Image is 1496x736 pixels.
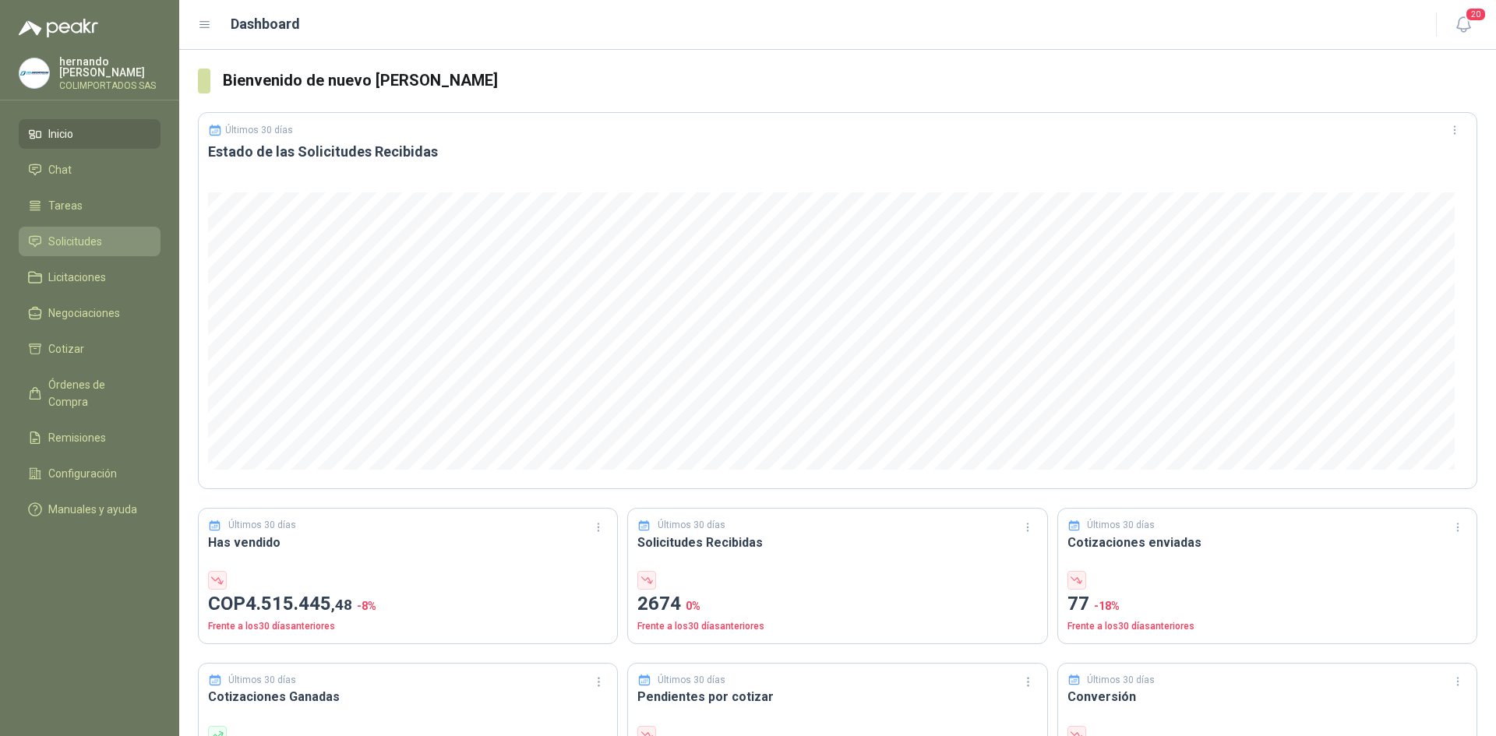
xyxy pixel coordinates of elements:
a: Solicitudes [19,227,161,256]
span: Inicio [48,125,73,143]
p: Frente a los 30 días anteriores [1067,619,1467,634]
h3: Solicitudes Recibidas [637,533,1037,552]
p: Últimos 30 días [658,518,725,533]
a: Manuales y ayuda [19,495,161,524]
h3: Bienvenido de nuevo [PERSON_NAME] [223,69,1477,93]
p: COP [208,590,608,619]
h3: Conversión [1067,687,1467,706]
a: Chat [19,155,161,185]
p: Últimos 30 días [228,518,296,533]
span: ,48 [331,596,352,614]
span: -8 % [357,600,376,612]
p: Frente a los 30 días anteriores [208,619,608,634]
a: Licitaciones [19,262,161,292]
span: Licitaciones [48,269,106,286]
a: Órdenes de Compra [19,370,161,417]
span: Cotizar [48,340,84,357]
span: Tareas [48,197,83,214]
p: Frente a los 30 días anteriores [637,619,1037,634]
p: Últimos 30 días [228,673,296,688]
span: Manuales y ayuda [48,501,137,518]
p: Últimos 30 días [1087,673,1155,688]
p: 77 [1067,590,1467,619]
span: Solicitudes [48,233,102,250]
button: 20 [1449,11,1477,39]
span: 4.515.445 [245,593,352,615]
h3: Estado de las Solicitudes Recibidas [208,143,1467,161]
h3: Cotizaciones enviadas [1067,533,1467,552]
h1: Dashboard [231,13,300,35]
p: Últimos 30 días [225,125,293,136]
a: Inicio [19,119,161,149]
p: Últimos 30 días [1087,518,1155,533]
span: Remisiones [48,429,106,446]
span: -18 % [1094,600,1120,612]
a: Configuración [19,459,161,488]
h3: Cotizaciones Ganadas [208,687,608,706]
p: 2674 [637,590,1037,619]
a: Cotizar [19,334,161,364]
span: 20 [1465,7,1487,22]
span: Órdenes de Compra [48,376,146,410]
a: Tareas [19,191,161,220]
h3: Has vendido [208,533,608,552]
a: Negociaciones [19,298,161,328]
p: COLIMPORTADOS SAS [59,81,161,90]
a: Remisiones [19,423,161,453]
span: Chat [48,161,72,178]
span: 0 % [686,600,700,612]
span: Negociaciones [48,305,120,322]
img: Company Logo [19,58,49,88]
span: Configuración [48,465,117,482]
h3: Pendientes por cotizar [637,687,1037,706]
img: Logo peakr [19,19,98,37]
p: hernando [PERSON_NAME] [59,56,161,78]
p: Últimos 30 días [658,673,725,688]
